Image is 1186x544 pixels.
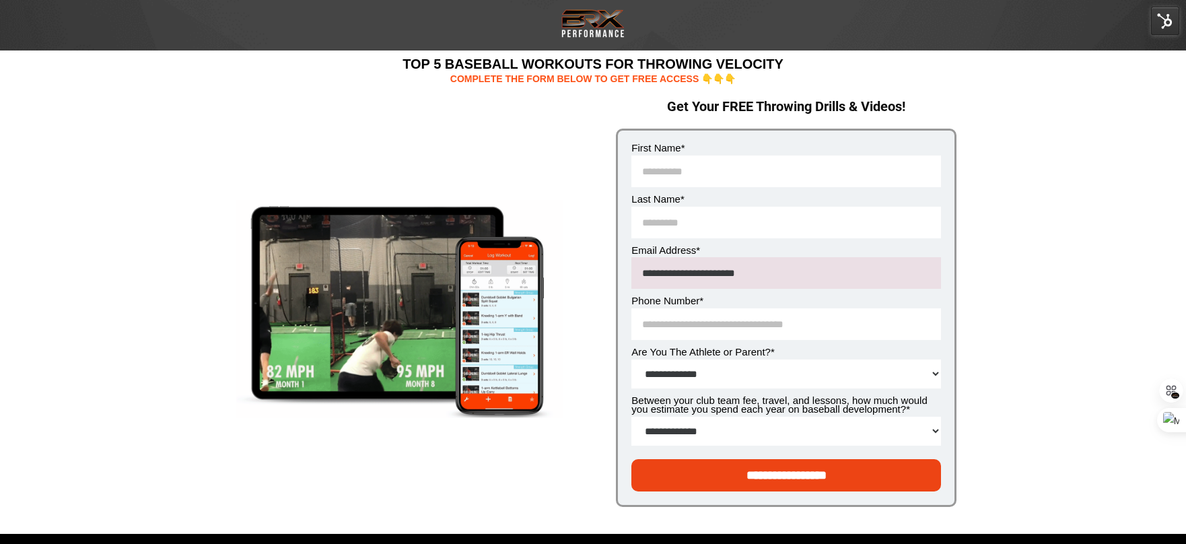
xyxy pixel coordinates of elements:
span: TOP 5 BASEBALL WORKOUTS FOR THROWING VELOCITY [403,57,783,71]
span: Are You The Athlete or Parent? [631,346,771,358]
span: Phone Number [631,295,699,306]
img: Transparent Black BRX Logo White Performance Small [559,7,627,40]
span: Last Name [631,193,681,205]
span: Between your club team fee, travel, and lessons, how much would you estimate you spend each year ... [631,395,927,415]
img: HubSpot Tools Menu Toggle [1151,7,1179,35]
span: Email Address [631,244,696,256]
h2: Get Your FREE Throwing Drills & Videos! [616,98,956,115]
span: COMPLETE THE FORM BELOW TO GET FREE ACCESS 👇👇👇 [450,73,736,84]
iframe: Chat Widget [1119,479,1186,544]
img: Top 5 Workouts - Throwing [236,200,563,419]
span: First Name [631,142,681,154]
